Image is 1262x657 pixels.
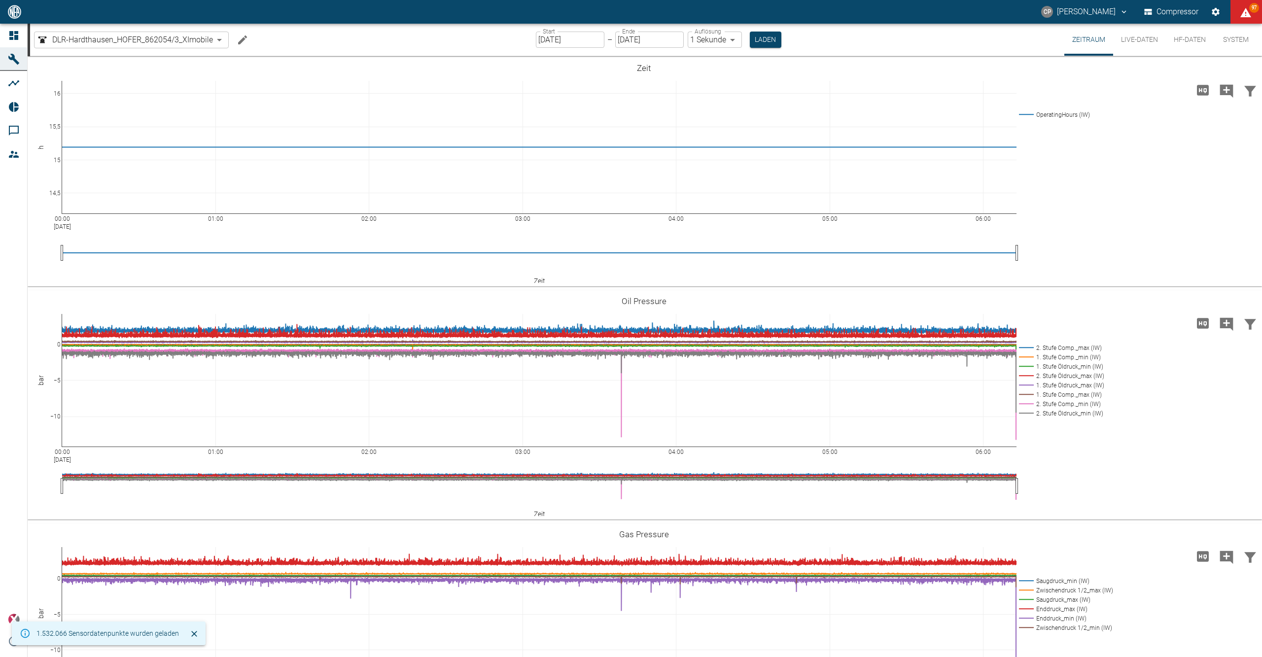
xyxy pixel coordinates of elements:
span: Hohe Auflösung [1191,85,1215,94]
input: DD.MM.YYYY [615,32,684,48]
img: Xplore Logo [8,614,20,625]
button: HF-Daten [1166,24,1214,56]
button: Kommentar hinzufügen [1215,77,1238,103]
span: Hohe Auflösung [1191,551,1215,560]
span: DLR-Hardthausen_HOFER_862054/3_XImobile [52,34,213,45]
div: 1.532.066 Sensordatenpunkte wurden geladen [36,624,179,642]
button: System [1214,24,1258,56]
button: Laden [750,32,781,48]
button: Zeitraum [1064,24,1113,56]
label: Auflösung [695,27,721,35]
img: logo [7,5,22,18]
label: Ende [622,27,635,35]
button: Machine bearbeiten [233,30,252,50]
div: 1 Sekunde [688,32,742,48]
button: Daten filtern [1238,77,1262,103]
button: Compressor [1142,3,1201,21]
span: Hohe Auflösung [1191,318,1215,327]
button: Daten filtern [1238,544,1262,569]
a: DLR-Hardthausen_HOFER_862054/3_XImobile [36,34,213,46]
p: – [607,34,612,45]
button: Live-Daten [1113,24,1166,56]
button: Daten filtern [1238,311,1262,336]
button: Einstellungen [1207,3,1225,21]
button: Kommentar hinzufügen [1215,544,1238,569]
button: Kommentar hinzufügen [1215,311,1238,336]
button: christoph.palm@neuman-esser.com [1040,3,1130,21]
span: 97 [1249,3,1259,13]
input: DD.MM.YYYY [536,32,604,48]
div: CP [1041,6,1053,18]
label: Start [543,27,555,35]
button: Schließen [187,626,202,641]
